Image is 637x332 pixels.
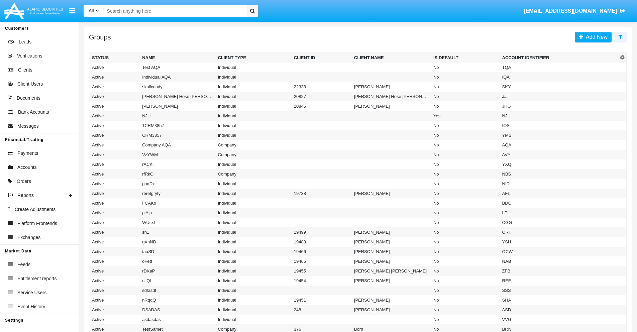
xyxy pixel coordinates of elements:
[291,295,351,305] td: 19451
[500,305,618,315] td: ASD
[139,286,215,295] td: sdfasdf
[215,53,291,63] th: Client Type
[139,266,215,276] td: rDKaP
[215,150,291,159] td: Company
[215,227,291,237] td: Individual
[500,101,618,111] td: JHG
[431,315,500,324] td: No
[89,82,140,92] td: Active
[351,276,431,286] td: [PERSON_NAME]
[18,67,32,74] span: Clients
[139,53,215,63] th: Name
[431,92,500,101] td: No
[500,63,618,72] td: TQA
[17,178,31,185] span: Orders
[431,53,500,63] th: Is Default
[17,275,57,282] span: Entitlement reports
[351,53,431,63] th: Client Name
[431,72,500,82] td: No
[139,218,215,227] td: WUcxf
[215,198,291,208] td: Individual
[500,295,618,305] td: SHA
[521,2,629,20] a: [EMAIL_ADDRESS][DOMAIN_NAME]
[215,92,291,101] td: Individual
[431,286,500,295] td: No
[89,92,140,101] td: Active
[500,189,618,198] td: AFL
[500,256,618,266] td: NAB
[215,256,291,266] td: Individual
[431,295,500,305] td: No
[15,206,56,213] span: Create Adjustments
[291,227,351,237] td: 19499
[351,101,431,111] td: [PERSON_NAME]
[431,111,500,121] td: Yes
[351,247,431,256] td: [PERSON_NAME]
[89,140,140,150] td: Active
[431,130,500,140] td: No
[139,150,215,159] td: VzYWM
[104,5,244,17] input: Search
[291,189,351,198] td: 19738
[500,276,618,286] td: REF
[351,92,431,101] td: [PERSON_NAME] Hose [PERSON_NAME]
[431,189,500,198] td: No
[500,179,618,189] td: NID
[351,256,431,266] td: [PERSON_NAME]
[215,82,291,92] td: Individual
[139,92,215,101] td: [PERSON_NAME] Hose [PERSON_NAME]
[139,198,215,208] td: FCAKo
[89,276,140,286] td: Active
[431,150,500,159] td: No
[351,189,431,198] td: [PERSON_NAME]
[431,63,500,72] td: No
[19,38,31,45] span: Leads
[291,101,351,111] td: 20845
[500,198,618,208] td: BDO
[84,7,104,14] a: All
[431,198,500,208] td: No
[89,295,140,305] td: Active
[500,159,618,169] td: YXQ
[500,218,618,227] td: CGG
[291,82,351,92] td: 22338
[351,227,431,237] td: [PERSON_NAME]
[139,121,215,130] td: 1CRM3857
[351,305,431,315] td: [PERSON_NAME]
[500,247,618,256] td: QCW
[89,121,140,130] td: Active
[500,92,618,101] td: JJJ
[89,247,140,256] td: Active
[291,266,351,276] td: 19455
[89,169,140,179] td: Active
[431,218,500,227] td: No
[139,256,215,266] td: oFetf
[431,101,500,111] td: No
[17,289,46,296] span: Service Users
[139,179,215,189] td: paqDx
[139,82,215,92] td: skullcandy
[215,208,291,218] td: Individual
[431,247,500,256] td: No
[291,53,351,63] th: Client ID
[431,266,500,276] td: No
[17,220,57,227] span: Platform Frontends
[215,295,291,305] td: Individual
[17,192,34,199] span: Reports
[351,82,431,92] td: [PERSON_NAME]
[89,8,94,13] span: All
[500,140,618,150] td: AQA
[139,159,215,169] td: rACKl
[139,189,215,198] td: reretgryty
[291,247,351,256] td: 19466
[500,315,618,324] td: VVG
[18,109,49,116] span: Bank Accounts
[139,72,215,82] td: Individual AQA
[89,208,140,218] td: Active
[215,237,291,247] td: Individual
[89,189,140,198] td: Active
[139,305,215,315] td: DSADAS
[17,150,38,157] span: Payments
[500,130,618,140] td: YMS
[215,130,291,140] td: Individual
